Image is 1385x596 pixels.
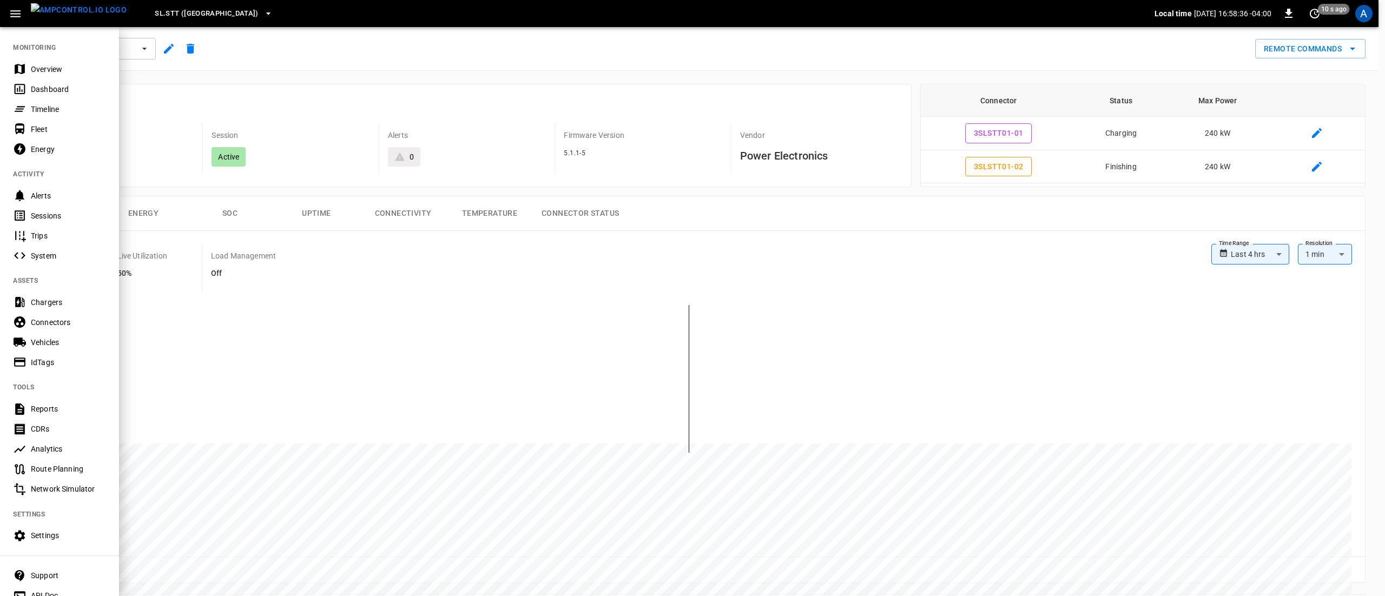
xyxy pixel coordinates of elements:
div: Route Planning [31,463,106,474]
div: Network Simulator [31,484,106,494]
div: Connectors [31,317,106,328]
button: set refresh interval [1306,5,1323,22]
div: IdTags [31,357,106,368]
div: Overview [31,64,106,75]
div: Analytics [31,443,106,454]
div: Settings [31,530,106,541]
div: Timeline [31,104,106,115]
div: Fleet [31,124,106,135]
span: SL.STT ([GEOGRAPHIC_DATA]) [155,8,259,20]
div: Sessions [31,210,106,221]
div: Support [31,570,106,581]
div: Reports [31,403,106,414]
div: Vehicles [31,337,106,348]
div: Chargers [31,297,106,308]
div: CDRs [31,423,106,434]
p: Local time [1155,8,1192,19]
div: System [31,250,106,261]
p: [DATE] 16:58:36 -04:00 [1194,8,1271,19]
div: Dashboard [31,84,106,95]
div: Alerts [31,190,106,201]
div: profile-icon [1355,5,1373,22]
span: 10 s ago [1318,4,1350,15]
div: Energy [31,144,106,155]
img: ampcontrol.io logo [31,3,127,17]
div: Trips [31,230,106,241]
